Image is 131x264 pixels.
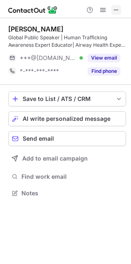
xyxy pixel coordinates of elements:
[23,115,110,122] span: AI write personalized message
[8,111,126,126] button: AI write personalized message
[88,67,120,75] button: Reveal Button
[88,54,120,62] button: Reveal Button
[20,54,77,62] span: ***@[DOMAIN_NAME]
[8,25,63,33] div: [PERSON_NAME]
[8,34,126,49] div: Global Public Speaker | Human Trafficking Awareness Expert Educator| Airway Health Expert Educato...
[22,155,88,162] span: Add to email campaign
[23,96,112,102] div: Save to List / ATS / CRM
[21,190,123,197] span: Notes
[8,187,126,199] button: Notes
[8,91,126,106] button: save-profile-one-click
[8,171,126,182] button: Find work email
[8,151,126,166] button: Add to email campaign
[8,131,126,146] button: Send email
[8,5,58,15] img: ContactOut v5.3.10
[23,135,54,142] span: Send email
[21,173,123,180] span: Find work email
